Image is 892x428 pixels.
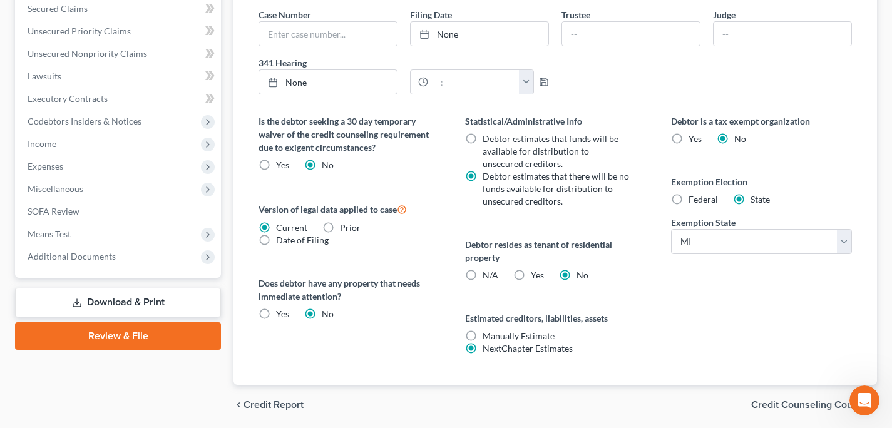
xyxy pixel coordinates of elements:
input: Enter case number... [259,22,397,46]
img: Profile image for Emma [36,7,56,27]
a: Download & Print [15,288,221,317]
button: Credit Counseling Course chevron_right [751,400,877,410]
input: -- [714,22,851,46]
span: NextChapter Estimates [483,343,573,354]
label: Is the debtor seeking a 30 day temporary waiver of the credit counseling requirement due to exige... [259,115,439,154]
a: Executory Contracts [18,88,221,110]
span: Means Test [28,228,71,239]
label: Estimated creditors, liabilities, assets [465,312,646,325]
button: chevron_left Credit Report [233,400,304,410]
span: N/A [483,270,498,280]
label: Filing Date [410,8,452,21]
span: Date of Filing [276,235,329,245]
label: Exemption State [671,216,736,229]
button: go back [8,5,32,29]
span: Lawsuits [28,71,61,81]
input: -- [562,22,700,46]
span: Secured Claims [28,3,88,14]
span: No [322,308,334,319]
span: Yes [276,160,289,170]
span: Codebtors Insiders & Notices [28,116,141,126]
b: [DATE] [31,180,64,190]
span: Unsecured Nonpriority Claims [28,48,147,59]
a: None [259,70,397,94]
span: No [577,270,588,280]
b: [DATE], [93,106,130,116]
span: Yes [531,270,544,280]
button: Emoji picker [19,332,29,342]
span: Prior [340,222,361,233]
div: Close [220,5,242,28]
span: Credit Counseling Course [751,400,867,410]
span: Debtor estimates that there will be no funds available for distribution to unsecured creditors. [483,171,629,206]
label: Judge [713,8,736,21]
input: -- : -- [428,70,520,94]
div: In observance of the NextChapter team will be out of office on . Our team will be unavailable for... [20,106,195,191]
span: Yes [276,308,289,319]
span: Yes [689,133,702,144]
button: Start recording [79,332,90,342]
label: 341 Hearing [252,56,555,69]
i: chevron_left [233,400,244,410]
span: No [322,160,334,170]
a: Help Center [20,198,169,221]
button: Gif picker [39,332,49,342]
div: [PERSON_NAME] • 4m ago [20,257,121,265]
span: Federal [689,194,718,205]
span: Manually Estimate [483,330,555,341]
button: Upload attachment [59,332,69,342]
label: Version of legal data applied to case [259,201,439,217]
label: Trustee [561,8,590,21]
a: Lawsuits [18,65,221,88]
textarea: Message… [11,306,240,327]
label: Exemption Election [671,175,852,188]
span: Miscellaneous [28,183,83,194]
span: Current [276,222,307,233]
h1: [PERSON_NAME] [61,6,142,16]
div: We encourage you to use the to answer any questions and we will respond to any unanswered inquiri... [20,198,195,247]
b: [DATE] [31,131,64,141]
span: No [734,133,746,144]
span: Unsecured Priority Claims [28,26,131,36]
div: In observance of[DATE],the NextChapter team will be out of office on[DATE]. Our team will be unav... [10,98,205,255]
a: None [411,22,548,46]
a: SOFA Review [18,200,221,223]
span: Executory Contracts [28,93,108,104]
span: SOFA Review [28,206,79,217]
span: Credit Report [244,400,304,410]
a: Unsecured Priority Claims [18,20,221,43]
label: Case Number [259,8,311,21]
p: Active [DATE] [61,16,116,28]
label: Debtor is a tax exempt organization [671,115,852,128]
iframe: Intercom live chat [849,385,879,415]
label: Debtor resides as tenant of residential property [465,238,646,264]
div: Emma says… [10,98,240,282]
button: Home [196,5,220,29]
span: Additional Documents [28,251,116,262]
span: State [751,194,770,205]
span: Expenses [28,161,63,171]
span: Debtor estimates that funds will be available for distribution to unsecured creditors. [483,133,618,169]
a: Unsecured Nonpriority Claims [18,43,221,65]
label: Does debtor have any property that needs immediate attention? [259,277,439,303]
span: Income [28,138,56,149]
button: Send a message… [215,327,235,347]
label: Statistical/Administrative Info [465,115,646,128]
a: Review & File [15,322,221,350]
